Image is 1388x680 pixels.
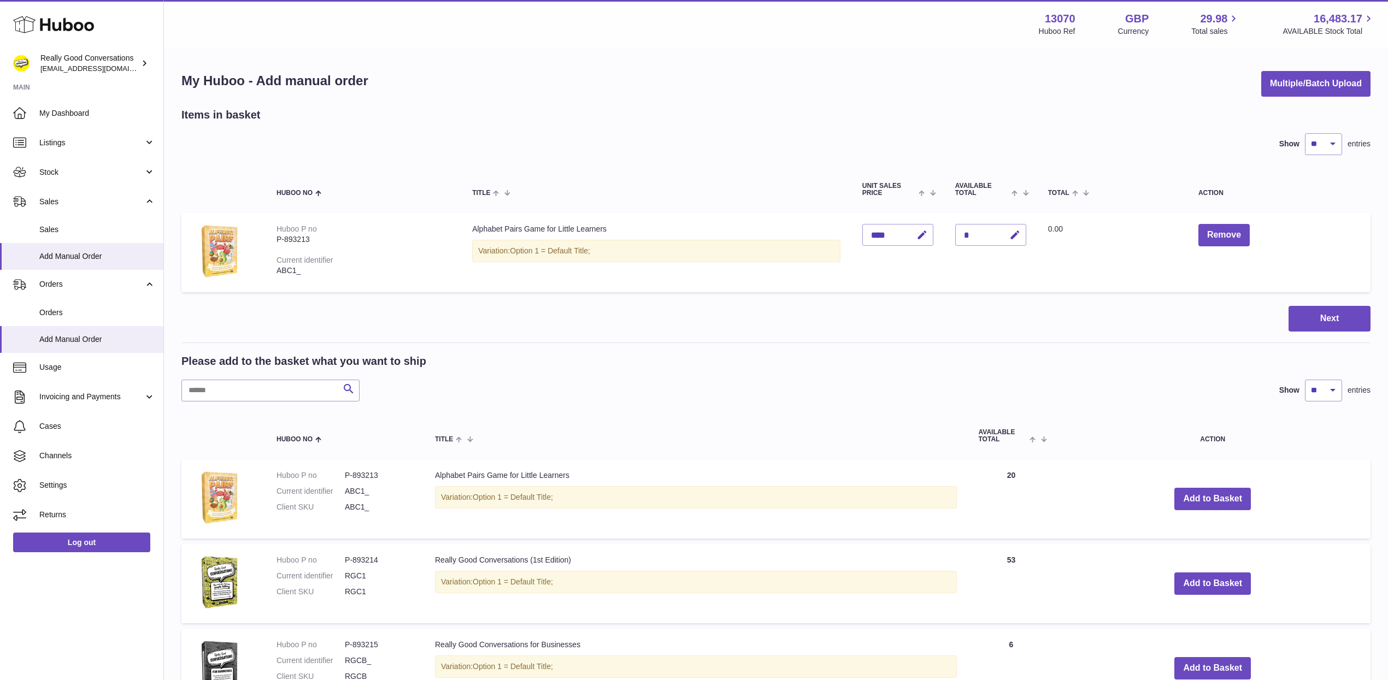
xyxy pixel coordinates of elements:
[1191,11,1240,37] a: 29.98 Total sales
[277,571,345,581] dt: Current identifier
[424,544,968,623] td: Really Good Conversations (1st Edition)
[1174,488,1251,510] button: Add to Basket
[968,544,1055,623] td: 53
[1039,26,1075,37] div: Huboo Ref
[1289,306,1371,332] button: Next
[472,240,840,262] div: Variation:
[1279,139,1299,149] label: Show
[39,197,144,207] span: Sales
[1118,26,1149,37] div: Currency
[277,640,345,650] dt: Huboo P no
[1174,657,1251,679] button: Add to Basket
[435,436,453,443] span: Title
[39,224,155,235] span: Sales
[472,190,490,197] span: Title
[39,480,155,490] span: Settings
[1045,11,1075,26] strong: 13070
[277,555,345,565] dt: Huboo P no
[473,662,553,671] span: Option 1 = Default Title;
[40,64,161,73] span: [EMAIL_ADDRESS][DOMAIN_NAME]
[1279,385,1299,395] label: Show
[1048,190,1069,197] span: Total
[345,655,413,666] dd: RGCB_
[435,486,957,508] div: Variation:
[277,224,317,233] div: Huboo P no
[277,190,313,197] span: Huboo no
[1191,26,1240,37] span: Total sales
[277,436,313,443] span: Huboo no
[39,167,144,178] span: Stock
[345,486,413,496] dd: ABC1_
[13,533,150,552] a: Log out
[979,429,1027,443] span: AVAILABLE Total
[181,108,261,122] h2: Items in basket
[40,53,139,74] div: Really Good Conversations
[955,182,1009,197] span: AVAILABLE Total
[473,493,553,501] span: Option 1 = Default Title;
[39,362,155,372] span: Usage
[1055,418,1371,454] th: Action
[435,655,957,678] div: Variation:
[39,108,155,119] span: My Dashboard
[39,392,144,402] span: Invoicing and Payments
[39,334,155,345] span: Add Manual Order
[461,213,851,292] td: Alphabet Pairs Game for Little Learners
[277,587,345,597] dt: Client SKU
[277,655,345,666] dt: Current identifier
[1314,11,1362,26] span: 16,483.17
[277,470,345,481] dt: Huboo P no
[39,279,144,289] span: Orders
[13,55,30,72] img: hello@reallygoodconversations.co
[1198,224,1250,246] button: Remove
[277,502,345,512] dt: Client SKU
[39,510,155,520] span: Returns
[345,640,413,650] dd: P-893215
[192,224,247,279] img: Alphabet Pairs Game for Little Learners
[345,502,413,512] dd: ABC1_
[424,459,968,539] td: Alphabet Pairs Game for Little Learners
[1174,572,1251,595] button: Add to Basket
[277,234,450,245] div: P-893213
[345,571,413,581] dd: RGC1
[862,182,916,197] span: Unit Sales Price
[277,265,450,276] div: ABC1_
[1348,385,1371,395] span: entries
[277,256,333,264] div: Current identifier
[510,246,590,255] span: Option 1 = Default Title;
[181,72,368,90] h1: My Huboo - Add manual order
[192,555,247,610] img: Really Good Conversations (1st Edition)
[473,577,553,586] span: Option 1 = Default Title;
[1261,71,1371,97] button: Multiple/Batch Upload
[39,421,155,431] span: Cases
[1125,11,1149,26] strong: GBP
[181,354,426,369] h2: Please add to the basket what you want to ship
[968,459,1055,539] td: 20
[345,555,413,565] dd: P-893214
[39,251,155,262] span: Add Manual Order
[39,138,144,148] span: Listings
[1283,26,1375,37] span: AVAILABLE Stock Total
[1348,139,1371,149] span: entries
[1283,11,1375,37] a: 16,483.17 AVAILABLE Stock Total
[435,571,957,593] div: Variation:
[345,587,413,597] dd: RGC1
[1048,224,1063,233] span: 0.00
[39,308,155,318] span: Orders
[1198,190,1360,197] div: Action
[1200,11,1227,26] span: 29.98
[277,486,345,496] dt: Current identifier
[39,451,155,461] span: Channels
[192,470,247,525] img: Alphabet Pairs Game for Little Learners
[345,470,413,481] dd: P-893213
